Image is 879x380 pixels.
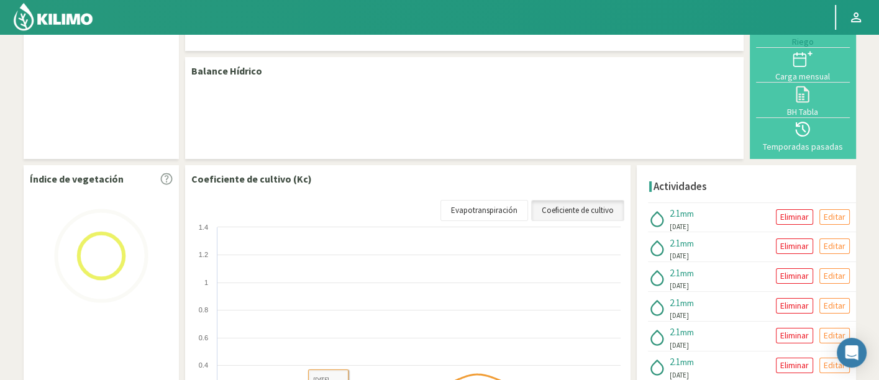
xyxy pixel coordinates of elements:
[780,239,809,253] p: Eliminar
[670,326,680,338] span: 2.1
[776,298,813,314] button: Eliminar
[12,2,94,32] img: Kilimo
[680,268,694,279] span: mm
[198,334,207,342] text: 0.6
[191,63,262,78] p: Balance Hídrico
[776,328,813,343] button: Eliminar
[654,181,707,192] h4: Actividades
[670,297,680,309] span: 2.1
[824,358,845,373] p: Editar
[824,239,845,253] p: Editar
[776,238,813,254] button: Eliminar
[819,358,850,373] button: Editar
[680,356,694,368] span: mm
[531,200,624,221] a: Coeficiente de cultivo
[670,237,680,249] span: 2.1
[819,328,850,343] button: Editar
[440,200,528,221] a: Evapotranspiración
[191,171,312,186] p: Coeficiente de cultivo (Kc)
[198,306,207,314] text: 0.8
[204,279,207,286] text: 1
[819,209,850,225] button: Editar
[824,210,845,224] p: Editar
[670,207,680,219] span: 2.1
[198,361,207,369] text: 0.4
[824,269,845,283] p: Editar
[680,208,694,219] span: mm
[780,358,809,373] p: Eliminar
[670,222,689,232] span: [DATE]
[819,268,850,284] button: Editar
[760,37,846,46] div: Riego
[670,267,680,279] span: 2.1
[819,298,850,314] button: Editar
[780,328,809,343] p: Eliminar
[670,340,689,351] span: [DATE]
[756,118,850,153] button: Temporadas pasadas
[670,251,689,261] span: [DATE]
[680,327,694,338] span: mm
[198,251,207,258] text: 1.2
[776,358,813,373] button: Eliminar
[670,281,689,291] span: [DATE]
[780,210,809,224] p: Eliminar
[680,297,694,309] span: mm
[670,310,689,321] span: [DATE]
[756,48,850,83] button: Carga mensual
[760,107,846,116] div: BH Tabla
[780,299,809,313] p: Eliminar
[670,356,680,368] span: 2.1
[756,83,850,117] button: BH Tabla
[198,224,207,231] text: 1.4
[760,142,846,151] div: Temporadas pasadas
[824,299,845,313] p: Editar
[30,171,124,186] p: Índice de vegetación
[760,72,846,81] div: Carga mensual
[824,328,845,343] p: Editar
[39,194,163,318] img: Loading...
[776,268,813,284] button: Eliminar
[837,338,867,368] div: Open Intercom Messenger
[776,209,813,225] button: Eliminar
[819,238,850,254] button: Editar
[680,238,694,249] span: mm
[780,269,809,283] p: Eliminar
